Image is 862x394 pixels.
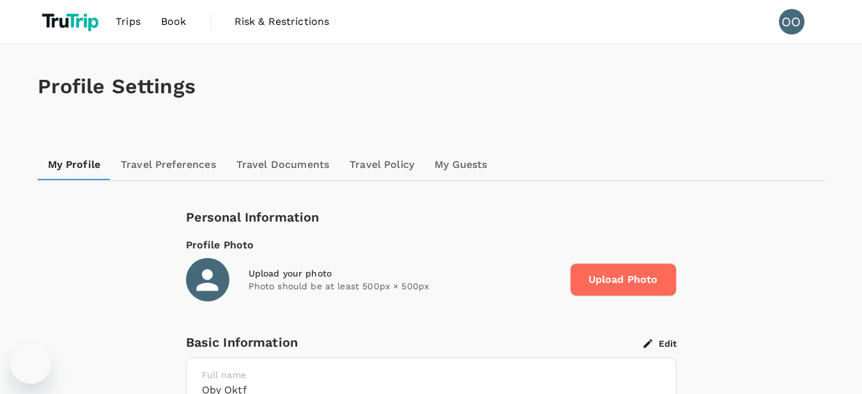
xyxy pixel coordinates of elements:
iframe: Button to launch messaging window [10,343,51,384]
p: Full name [202,368,661,381]
button: Edit [643,338,677,349]
a: Travel Documents [226,149,339,180]
a: Travel Preferences [111,149,226,180]
div: Upload your photo [249,267,560,280]
a: Travel Policy [339,149,424,180]
h1: Profile Settings [38,75,825,98]
img: TruTrip logo [38,8,106,36]
div: Basic Information [186,332,643,352]
span: Book [161,14,187,29]
p: Photo should be at least 500px × 500px [249,280,560,292]
a: My Profile [38,149,111,180]
div: OO [779,9,804,34]
a: My Guests [424,149,497,180]
span: Trips [116,14,141,29]
span: Upload Photo [570,263,677,296]
div: Profile Photo [186,238,677,253]
span: Risk & Restrictions [235,14,330,29]
div: Personal Information [186,207,677,227]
